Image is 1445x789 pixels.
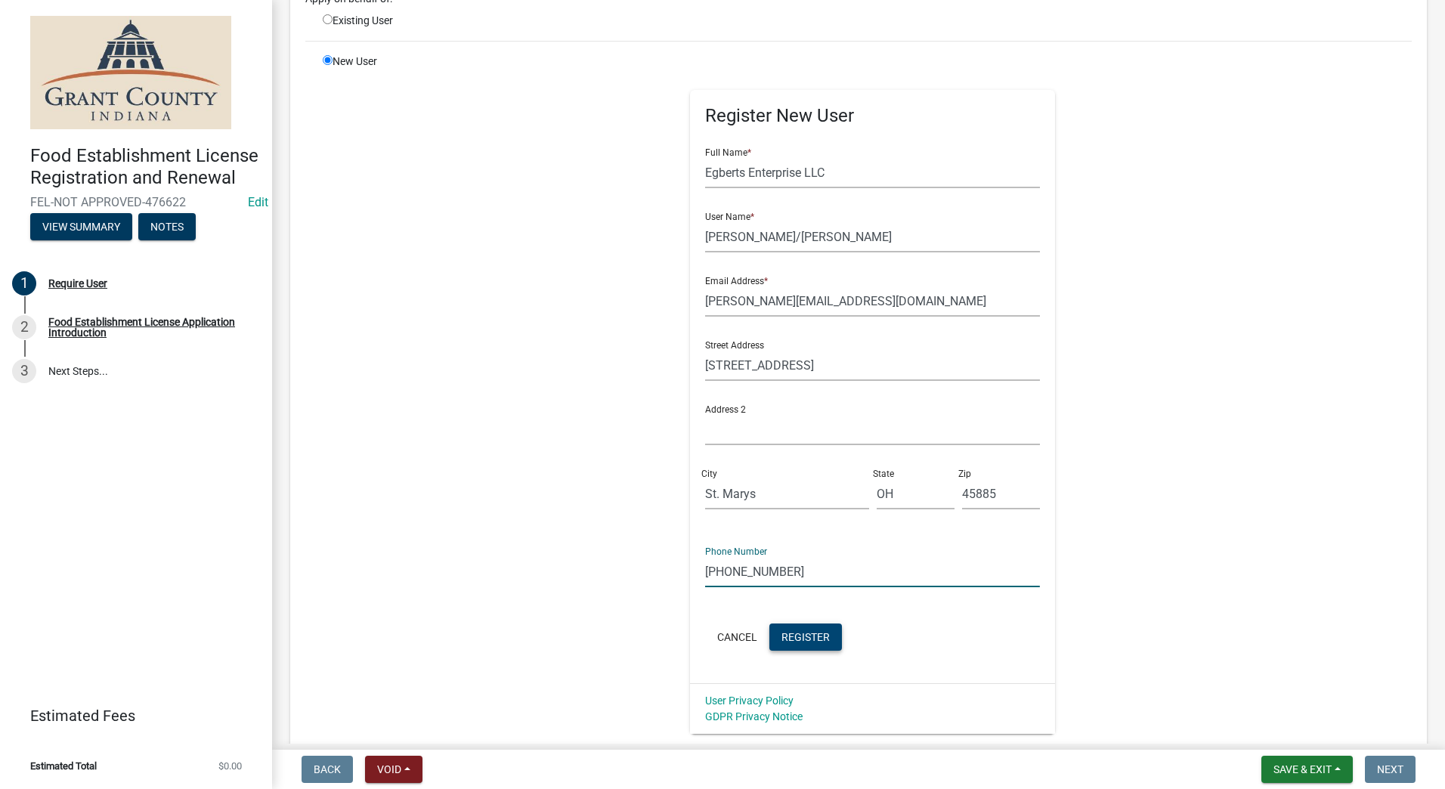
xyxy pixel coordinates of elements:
[314,763,341,775] span: Back
[781,630,830,642] span: Register
[705,710,803,722] a: GDPR Privacy Notice
[30,221,132,234] wm-modal-confirm: Summary
[365,756,422,783] button: Void
[311,54,497,734] div: New User
[138,221,196,234] wm-modal-confirm: Notes
[30,213,132,240] button: View Summary
[1273,763,1332,775] span: Save & Exit
[30,761,97,771] span: Estimated Total
[705,695,794,707] a: User Privacy Policy
[48,278,107,289] div: Require User
[1377,763,1403,775] span: Next
[12,271,36,295] div: 1
[48,317,248,338] div: Food Establishment License Application Introduction
[302,756,353,783] button: Back
[769,623,842,651] button: Register
[30,16,231,129] img: Grant County, Indiana
[12,359,36,383] div: 3
[218,761,242,771] span: $0.00
[248,195,268,209] a: Edit
[1261,756,1353,783] button: Save & Exit
[30,195,242,209] span: FEL-NOT APPROVED-476622
[1365,756,1416,783] button: Next
[30,145,260,189] h4: Food Establishment License Registration and Renewal
[248,195,268,209] wm-modal-confirm: Edit Application Number
[311,13,497,29] div: Existing User
[138,213,196,240] button: Notes
[377,763,401,775] span: Void
[705,623,769,651] button: Cancel
[12,701,248,731] a: Estimated Fees
[705,105,1040,127] h5: Register New User
[12,315,36,339] div: 2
